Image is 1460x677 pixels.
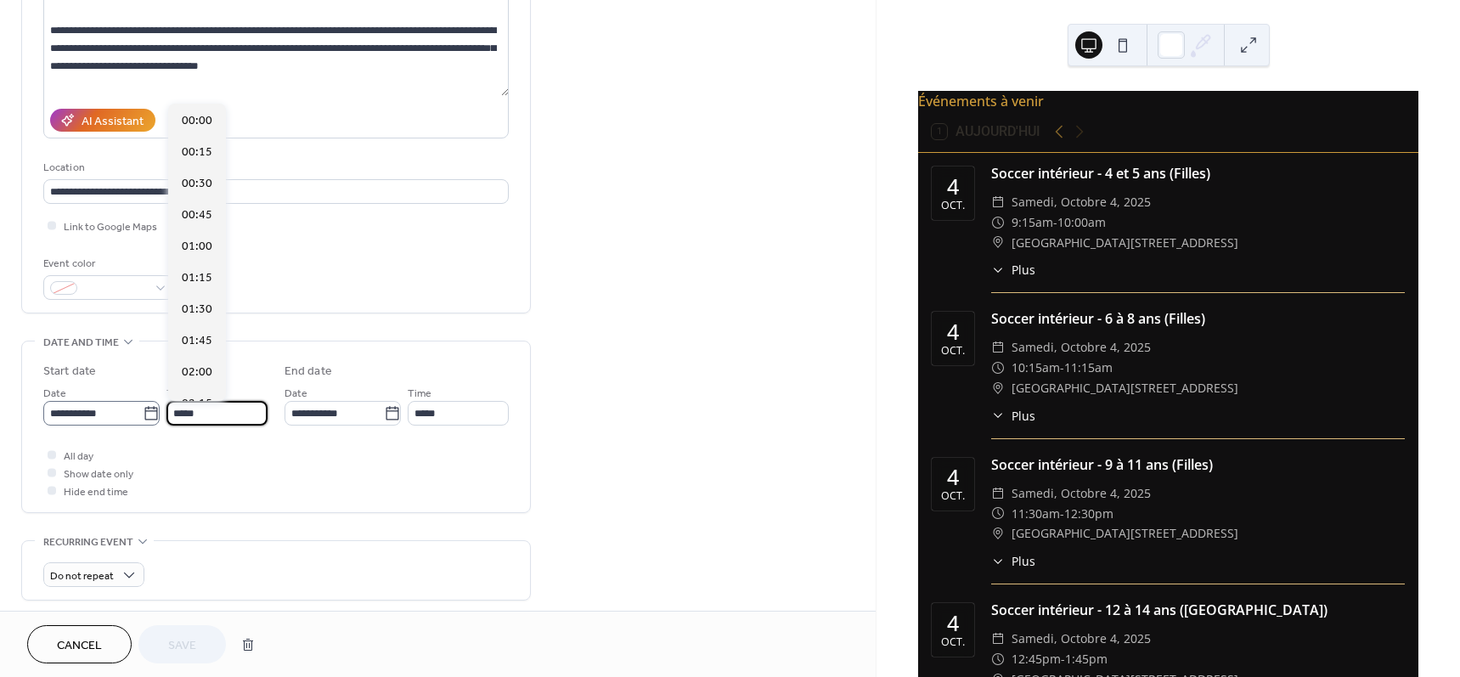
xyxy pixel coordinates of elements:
[182,364,212,381] span: 02:00
[182,112,212,130] span: 00:00
[947,466,959,488] div: 4
[1012,649,1061,669] span: 12:45pm
[1012,407,1035,425] span: Plus
[182,238,212,256] span: 01:00
[43,533,133,551] span: Recurring event
[991,649,1005,669] div: ​
[27,625,132,663] button: Cancel
[991,552,1005,570] div: ​
[991,454,1405,475] div: Soccer intérieur - 9 à 11 ans (Filles)
[991,212,1005,233] div: ​
[941,637,965,648] div: oct.
[43,255,171,273] div: Event color
[57,637,102,655] span: Cancel
[941,346,965,357] div: oct.
[991,163,1405,183] div: Soccer intérieur - 4 et 5 ans (Filles)
[182,269,212,287] span: 01:15
[991,358,1005,378] div: ​
[1012,212,1053,233] span: 9:15am
[1012,504,1060,524] span: 11:30am
[991,261,1035,279] button: ​Plus
[991,552,1035,570] button: ​Plus
[941,491,965,502] div: oct.
[1053,212,1057,233] span: -
[1060,358,1064,378] span: -
[182,206,212,224] span: 00:45
[991,504,1005,524] div: ​
[947,612,959,634] div: 4
[64,483,128,501] span: Hide end time
[182,395,212,413] span: 02:15
[43,385,66,403] span: Date
[285,363,332,381] div: End date
[991,378,1005,398] div: ​
[182,332,212,350] span: 01:45
[1061,649,1065,669] span: -
[991,523,1005,544] div: ​
[64,465,133,483] span: Show date only
[991,407,1005,425] div: ​
[50,567,114,586] span: Do not repeat
[182,144,212,161] span: 00:15
[947,176,959,197] div: 4
[408,385,431,403] span: Time
[43,334,119,352] span: Date and time
[1057,212,1106,233] span: 10:00am
[991,600,1405,620] div: Soccer intérieur - 12 à 14 ans ([GEOGRAPHIC_DATA])
[1012,337,1151,358] span: samedi, octobre 4, 2025
[1060,504,1064,524] span: -
[1012,358,1060,378] span: 10:15am
[1012,552,1035,570] span: Plus
[991,337,1005,358] div: ​
[1064,504,1113,524] span: 12:30pm
[1012,523,1238,544] span: [GEOGRAPHIC_DATA][STREET_ADDRESS]
[1064,358,1113,378] span: 11:15am
[1065,649,1108,669] span: 1:45pm
[1012,483,1151,504] span: samedi, octobre 4, 2025
[991,261,1005,279] div: ​
[166,385,190,403] span: Time
[918,91,1418,111] div: Événements à venir
[64,448,93,465] span: All day
[991,629,1005,649] div: ​
[182,301,212,319] span: 01:30
[43,159,505,177] div: Location
[941,200,965,212] div: oct.
[991,308,1405,329] div: Soccer intérieur - 6 à 8 ans (Filles)
[50,109,155,132] button: AI Assistant
[285,385,307,403] span: Date
[43,363,96,381] div: Start date
[991,192,1005,212] div: ​
[1012,378,1238,398] span: [GEOGRAPHIC_DATA][STREET_ADDRESS]
[182,175,212,193] span: 00:30
[1012,192,1151,212] span: samedi, octobre 4, 2025
[82,113,144,131] div: AI Assistant
[1012,261,1035,279] span: Plus
[64,218,157,236] span: Link to Google Maps
[1012,233,1238,253] span: [GEOGRAPHIC_DATA][STREET_ADDRESS]
[1012,629,1151,649] span: samedi, octobre 4, 2025
[991,483,1005,504] div: ​
[991,233,1005,253] div: ​
[991,407,1035,425] button: ​Plus
[947,321,959,342] div: 4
